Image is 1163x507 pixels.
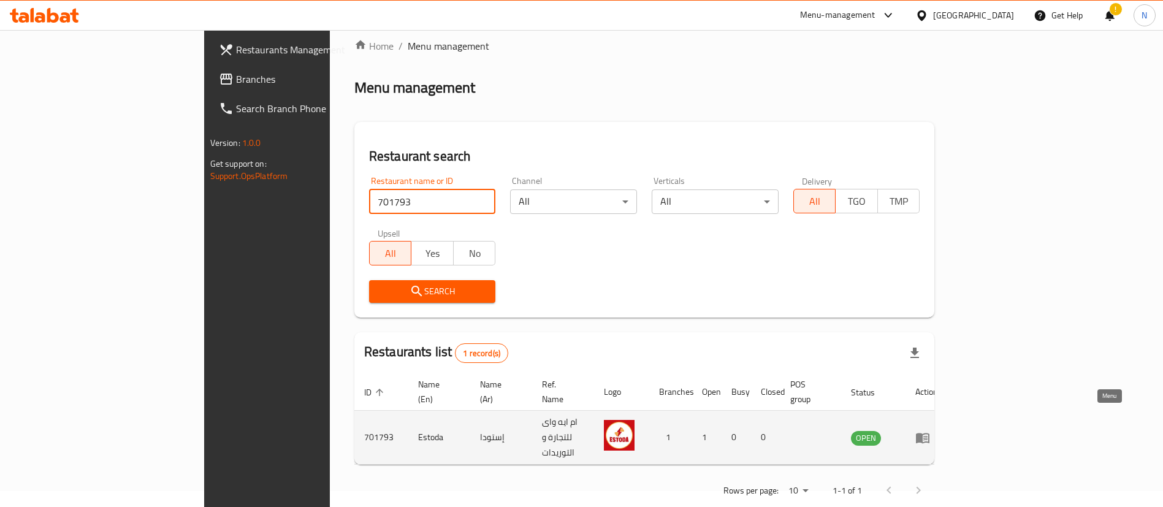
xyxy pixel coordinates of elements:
[459,245,491,262] span: No
[802,177,833,185] label: Delivery
[369,241,412,265] button: All
[906,373,948,411] th: Action
[364,385,387,400] span: ID
[209,94,398,123] a: Search Branch Phone
[236,42,389,57] span: Restaurants Management
[510,189,637,214] div: All
[604,420,635,451] img: Estoda
[723,483,779,498] p: Rows per page:
[411,241,454,265] button: Yes
[210,135,240,151] span: Version:
[692,411,722,465] td: 1
[790,377,826,406] span: POS group
[799,193,831,210] span: All
[784,482,813,500] div: Rows per page:
[416,245,449,262] span: Yes
[354,373,948,465] table: enhanced table
[542,377,579,406] span: Ref. Name
[408,411,470,465] td: Estoda
[851,385,891,400] span: Status
[354,39,935,53] nav: breadcrumb
[408,39,489,53] span: Menu management
[594,373,649,411] th: Logo
[877,189,920,213] button: TMP
[354,78,475,97] h2: Menu management
[369,280,496,303] button: Search
[883,193,915,210] span: TMP
[722,411,751,465] td: 0
[398,39,403,53] li: /
[851,431,881,446] div: OPEN
[652,189,779,214] div: All
[242,135,261,151] span: 1.0.0
[369,147,920,166] h2: Restaurant search
[209,64,398,94] a: Branches
[933,9,1014,22] div: [GEOGRAPHIC_DATA]
[751,373,780,411] th: Closed
[851,431,881,445] span: OPEN
[455,343,508,363] div: Total records count
[900,338,929,368] div: Export file
[375,245,407,262] span: All
[456,348,508,359] span: 1 record(s)
[793,189,836,213] button: All
[649,411,692,465] td: 1
[532,411,594,465] td: ام ايه واى للتجارة و التوريدات
[722,373,751,411] th: Busy
[480,377,517,406] span: Name (Ar)
[835,189,878,213] button: TGO
[1142,9,1147,22] span: N
[833,483,862,498] p: 1-1 of 1
[800,8,875,23] div: Menu-management
[236,101,389,116] span: Search Branch Phone
[210,168,288,184] a: Support.OpsPlatform
[369,189,496,214] input: Search for restaurant name or ID..
[209,35,398,64] a: Restaurants Management
[692,373,722,411] th: Open
[236,72,389,86] span: Branches
[841,193,873,210] span: TGO
[418,377,456,406] span: Name (En)
[378,229,400,237] label: Upsell
[364,343,508,363] h2: Restaurants list
[751,411,780,465] td: 0
[379,284,486,299] span: Search
[210,156,267,172] span: Get support on:
[470,411,532,465] td: إستودا
[453,241,496,265] button: No
[649,373,692,411] th: Branches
